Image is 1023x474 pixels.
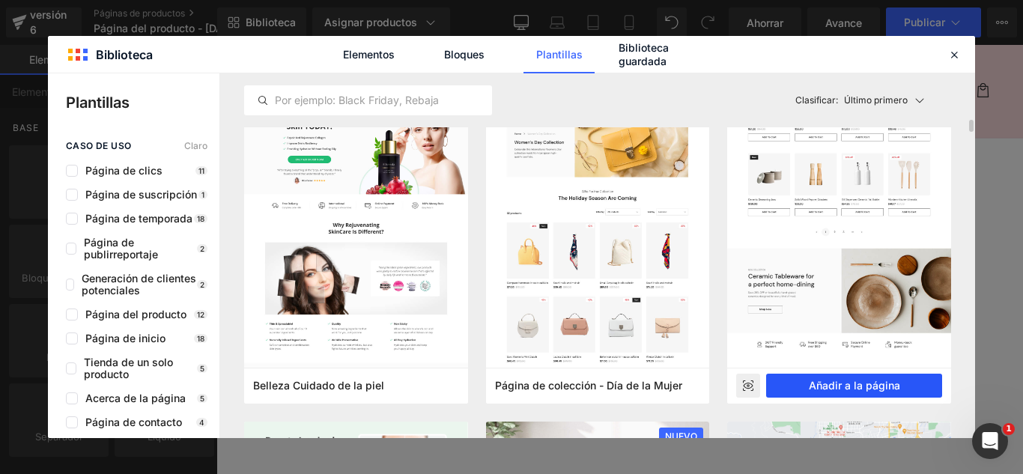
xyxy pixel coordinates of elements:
font: 18 [197,214,204,223]
button: Añadir a la página [766,374,942,398]
button: Añadir a la cesta [592,343,759,380]
font: Título predeterminado [480,252,625,269]
img: Exclusiva Perú [375,6,525,96]
font: Elementos [343,48,395,61]
font: 4 [199,418,204,427]
font: 1 [201,190,204,199]
button: Clasificar:Último primero [789,85,952,115]
font: 18 [197,334,204,343]
font: Tienda de un solo producto [84,356,173,380]
font: Página de temporada [85,212,192,225]
a: SALTA SOGA [625,157,728,175]
font: Página del producto [85,308,186,320]
font: Belleza Cuidado de la piel [253,379,384,392]
font: SALTA SOGA [625,156,728,177]
font: Página de contacto [85,416,182,428]
font: Biblioteca guardada [619,41,669,67]
font: Contacto [155,43,210,58]
font: Inicio [37,43,67,58]
font: 1 [1006,424,1012,434]
font: Generación de clientes potenciales [82,272,196,297]
div: Avance [736,374,760,398]
a: Catálogo [76,34,147,66]
font: Título [464,224,501,241]
font: Página de publirreportaje [84,236,158,261]
font: Claro [184,140,207,151]
font: Bloques [444,48,485,61]
font: Página de suscripción [85,188,197,201]
font: caso de uso [66,140,131,151]
font: Página de clics [85,164,163,177]
font: Plantillas [536,48,583,61]
font: 11 [198,166,204,175]
font: Cantidad [647,286,705,303]
summary: Búsqueda [779,34,812,67]
font: Añadir a la cesta [615,353,737,370]
font: Último primero [844,94,908,106]
font: Acerca de la página [85,392,186,404]
font: S/. 165.00 [616,183,675,200]
font: Página de colección - Día de la Mujer [495,379,682,392]
input: Por ejemplo: Black Friday, Rebajas,... [245,91,491,109]
font: 5 [200,394,204,403]
iframe: Chat en vivo de Intercom [972,423,1008,459]
font: NUEVO [665,431,697,442]
font: Catálogo [85,43,138,58]
font: Añadir a la página [809,379,900,392]
font: Página de inicio [85,332,166,344]
a: Inicio [28,34,76,66]
font: Plantillas [66,94,130,112]
font: 2 [200,280,204,289]
font: S/. 99.00 [682,183,735,200]
font: 12 [197,310,204,319]
img: SALTA SOGA [103,150,357,404]
a: Contacto [146,34,219,66]
font: 5 [200,364,204,373]
font: 2 [200,244,204,253]
font: Clasificar: [795,94,838,106]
